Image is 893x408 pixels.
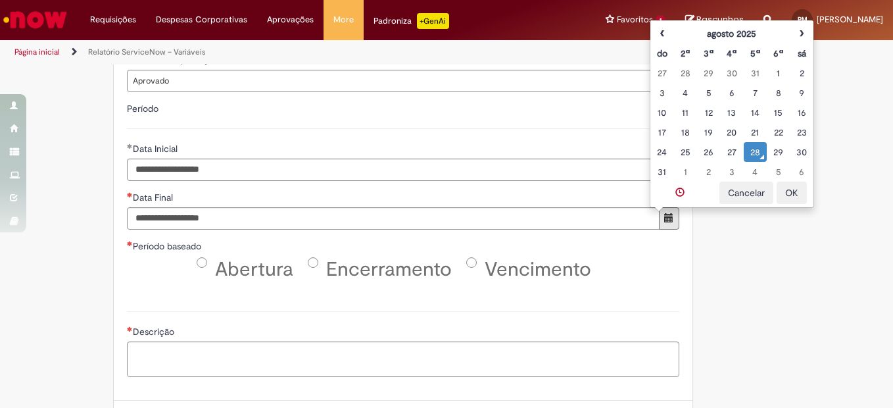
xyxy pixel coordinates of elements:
[794,86,810,99] div: 09 August 2025 08:30:58 Saturday
[794,66,810,80] div: 02 August 2025 08:30:58 Saturday
[673,43,696,63] th: Segunda-feira
[133,54,221,66] span: Status de Aprovação
[700,126,717,139] div: 19 August 2025 08:30:58 Tuesday
[723,145,740,159] div: 27 August 2025 08:30:58 Wednesday
[723,106,740,119] div: 13 August 2025 08:30:58 Wednesday
[770,106,786,119] div: 15 August 2025 08:30:58 Friday
[133,70,652,91] span: Aprovado
[696,13,744,26] span: Rascunhos
[723,126,740,139] div: 20 August 2025 08:30:58 Wednesday
[794,106,810,119] div: 16 August 2025 08:30:58 Saturday
[767,43,790,63] th: Sexta-feira
[127,159,660,181] input: Data Inicial 26 August 2025 08:30:55 Tuesday
[790,43,813,63] th: Sábado
[88,47,206,57] a: Relatório ServiceNow – Variáveis
[90,13,136,26] span: Requisições
[127,192,133,197] span: Necessários
[654,126,670,139] div: 17 August 2025 08:30:58 Sunday
[267,13,314,26] span: Aprovações
[747,86,763,99] div: 07 August 2025 08:30:58 Thursday
[677,126,693,139] div: 18 August 2025 08:30:58 Monday
[133,191,176,203] span: Data Final
[654,106,670,119] div: 10 August 2025 08:30:58 Sunday
[798,15,808,24] span: PM
[777,182,807,204] button: OK
[770,86,786,99] div: 08 August 2025 08:30:58 Friday
[127,326,133,332] span: Necessários
[485,257,591,282] span: Vencimento
[770,66,786,80] div: 01 August 2025 08:30:58 Friday
[654,86,670,99] div: 03 August 2025 08:30:58 Sunday
[700,145,717,159] div: 26 August 2025 08:30:58 Tuesday
[719,182,773,204] button: Cancelar
[333,13,354,26] span: More
[650,24,673,43] th: Mês anterior
[700,86,717,99] div: 05 August 2025 08:30:58 Tuesday
[744,43,767,63] th: Quinta-feira
[654,145,670,159] div: 24 August 2025 08:30:58 Sunday
[770,126,786,139] div: 22 August 2025 08:30:58 Friday
[747,165,763,178] div: 04 September 2025 08:30:58 Thursday
[133,240,204,252] span: Período baseado
[127,143,133,149] span: Obrigatório Preenchido
[700,66,717,80] div: 29 July 2025 08:30:58 Tuesday
[650,43,673,63] th: Domingo
[723,165,740,178] div: 03 September 2025 08:30:58 Wednesday
[747,66,763,80] div: 31 July 2025 08:30:58 Thursday
[677,106,693,119] div: 11 August 2025 08:30:58 Monday
[127,103,158,115] label: Período
[156,13,247,26] span: Despesas Corporativas
[10,40,585,64] ul: Trilhas de página
[747,126,763,139] div: 21 August 2025 08:30:58 Thursday
[747,106,763,119] div: 14 August 2025 08:30:58 Thursday
[723,86,740,99] div: 06 August 2025 08:30:58 Wednesday
[654,66,670,80] div: 27 July 2025 08:30:58 Sunday
[1,7,69,33] img: ServiceNow
[700,106,717,119] div: 12 August 2025 08:30:58 Tuesday
[374,13,449,29] div: Padroniza
[770,145,786,159] div: 29 August 2025 08:30:58 Friday
[650,182,710,204] a: Mostrando o selecionador de data.Alternar selecionador de data/hora
[700,165,717,178] div: 02 September 2025 08:30:58 Tuesday
[723,66,740,80] div: 30 July 2025 08:30:58 Wednesday
[794,165,810,178] div: 06 September 2025 08:30:58 Saturday
[417,13,449,29] p: +GenAi
[14,47,60,57] a: Página inicial
[127,342,679,377] textarea: Descrição
[133,143,180,155] span: Data Inicial
[685,14,744,26] a: Rascunhos
[794,126,810,139] div: 23 August 2025 08:30:58 Saturday
[326,257,452,282] span: Encerramento
[677,165,693,178] div: 01 September 2025 08:30:58 Monday
[677,145,693,159] div: 25 August 2025 08:30:58 Monday
[656,15,665,26] span: 1
[770,165,786,178] div: 05 September 2025 08:30:58 Friday
[794,145,810,159] div: 30 August 2025 08:30:58 Saturday
[790,24,813,43] th: Próximo mês
[677,86,693,99] div: 04 August 2025 08:30:58 Monday
[677,66,693,80] div: 28 July 2025 08:30:58 Monday
[215,257,293,282] span: Abertura
[747,145,763,159] div: O seletor de data/hora foi aberto.Mostrando o selecionador de data.28 August 2025 08:30:58 Thursday
[817,14,883,25] span: [PERSON_NAME]
[127,241,133,246] span: Necessários
[720,43,743,63] th: Quarta-feira
[673,24,790,43] th: agosto 2025. Alternar mês
[127,207,660,230] input: Data Final
[659,207,679,230] button: Mostrar calendário para Data Final
[697,43,720,63] th: Terça-feira
[617,13,653,26] span: Favoritos
[133,326,177,338] span: Descrição
[650,20,814,208] div: Escolher data
[654,165,670,178] div: 31 August 2025 08:30:58 Sunday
